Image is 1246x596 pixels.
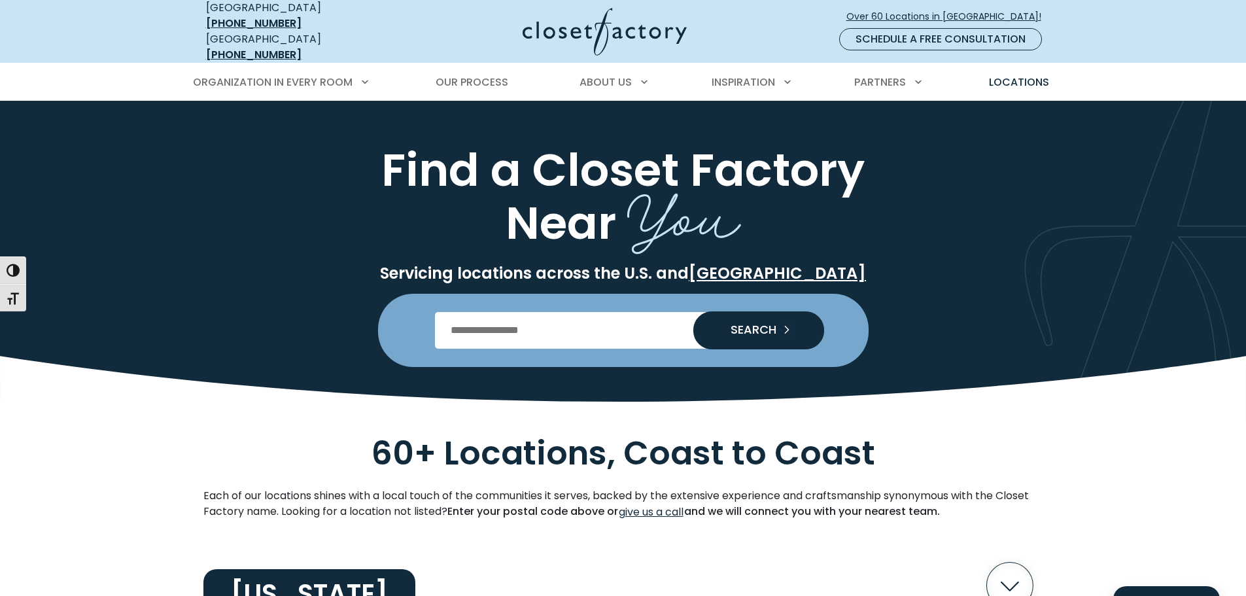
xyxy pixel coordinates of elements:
[580,75,632,90] span: About Us
[839,28,1042,50] a: Schedule a Free Consultation
[436,75,508,90] span: Our Process
[206,31,396,63] div: [GEOGRAPHIC_DATA]
[627,164,741,260] span: You
[989,75,1049,90] span: Locations
[381,138,865,202] span: Find a Closet Factory
[203,488,1043,521] p: Each of our locations shines with a local touch of the communities it serves, backed by the exten...
[618,504,684,521] a: give us a call
[506,191,616,254] span: Near
[854,75,906,90] span: Partners
[193,75,353,90] span: Organization in Every Room
[184,64,1063,101] nav: Primary Menu
[693,311,824,349] button: Search our Nationwide Locations
[206,16,302,31] a: [PHONE_NUMBER]
[372,430,875,476] span: 60+ Locations, Coast to Coast
[203,264,1043,283] p: Servicing locations across the U.S. and
[689,262,866,284] a: [GEOGRAPHIC_DATA]
[712,75,775,90] span: Inspiration
[846,5,1052,28] a: Over 60 Locations in [GEOGRAPHIC_DATA]!
[523,8,687,56] img: Closet Factory Logo
[720,324,776,336] span: SEARCH
[846,10,1052,24] span: Over 60 Locations in [GEOGRAPHIC_DATA]!
[447,504,940,519] strong: Enter your postal code above or and we will connect you with your nearest team.
[435,312,811,349] input: Enter Postal Code
[206,47,302,62] a: [PHONE_NUMBER]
